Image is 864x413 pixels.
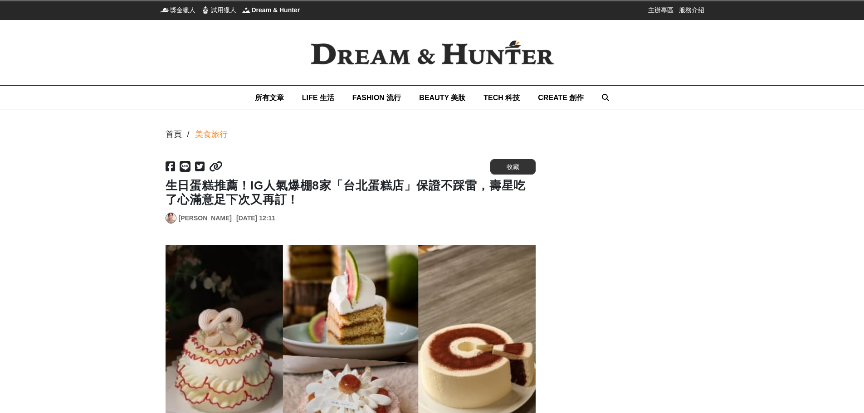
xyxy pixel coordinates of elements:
a: 試用獵人試用獵人 [201,5,236,15]
a: FASHION 流行 [352,86,401,110]
div: / [187,128,190,141]
div: [DATE] 12:11 [236,214,275,223]
a: [PERSON_NAME] [179,214,232,223]
a: Avatar [166,213,176,224]
a: 獎金獵人獎金獵人 [160,5,195,15]
span: 所有文章 [255,94,284,102]
img: Avatar [166,213,176,223]
a: 服務介紹 [679,5,704,15]
a: 美食旅行 [195,128,228,141]
a: TECH 科技 [483,86,520,110]
span: 獎金獵人 [170,5,195,15]
a: CREATE 創作 [538,86,584,110]
img: 試用獵人 [201,5,210,15]
a: LIFE 生活 [302,86,334,110]
span: TECH 科技 [483,94,520,102]
span: Dream & Hunter [252,5,300,15]
img: 獎金獵人 [160,5,169,15]
span: LIFE 生活 [302,94,334,102]
span: FASHION 流行 [352,94,401,102]
span: 試用獵人 [211,5,236,15]
button: 收藏 [490,159,536,175]
a: 主辦專區 [648,5,674,15]
div: 首頁 [166,128,182,141]
a: 所有文章 [255,86,284,110]
a: Dream & HunterDream & Hunter [242,5,300,15]
span: CREATE 創作 [538,94,584,102]
span: BEAUTY 美妝 [419,94,465,102]
h1: 生日蛋糕推薦！IG人氣爆棚8家「台北蛋糕店」保證不踩雷，壽星吃了心滿意足下次又再訂！ [166,179,536,207]
a: BEAUTY 美妝 [419,86,465,110]
img: Dream & Hunter [242,5,251,15]
img: Dream & Hunter [296,26,568,79]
